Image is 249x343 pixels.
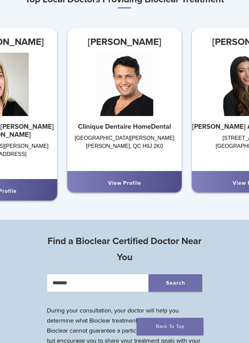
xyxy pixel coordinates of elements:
a: View Profile [108,180,141,186]
button: Search [149,274,202,292]
div: [GEOGRAPHIC_DATA][PERSON_NAME] [PERSON_NAME], QC H9J 2K0 [67,134,182,164]
h3: Find a Bioclear Certified Doctor Near You [47,233,202,265]
img: Dr. Nicolas Cohen [96,53,153,116]
h3: [PERSON_NAME] [67,34,182,50]
strong: Clinique Dentaire HomeDental [78,123,171,131]
a: Back To Top [137,318,203,335]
